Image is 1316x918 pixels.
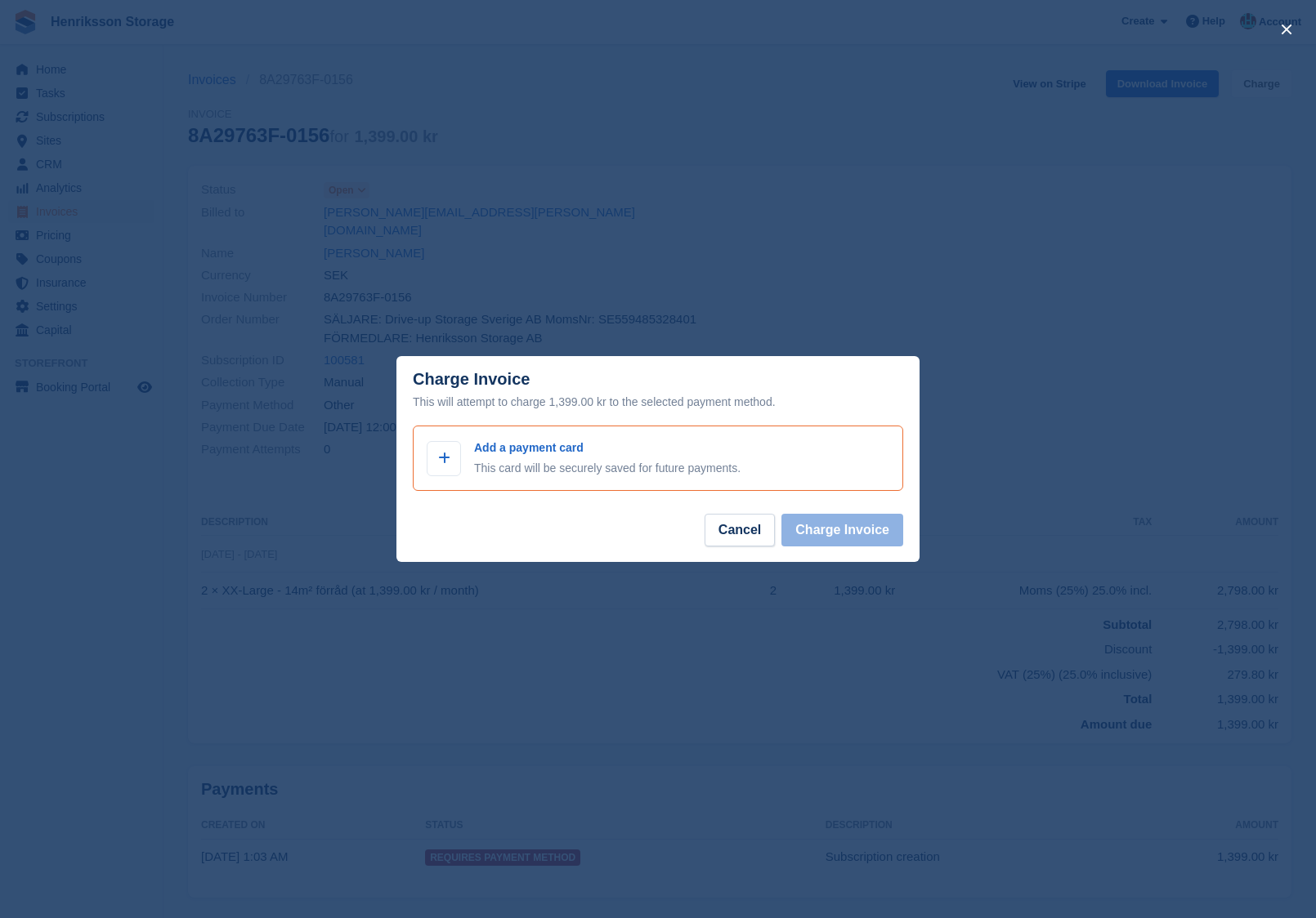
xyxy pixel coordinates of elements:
div: This will attempt to charge 1,399.00 kr to the selected payment method. [413,392,903,412]
p: This card will be securely saved for future payments. [474,460,741,477]
button: Charge Invoice [781,514,903,546]
a: Add a payment card This card will be securely saved for future payments. [413,426,903,491]
div: Charge Invoice [413,370,903,412]
p: Add a payment card [474,439,741,457]
button: close [1273,16,1300,42]
button: Cancel [705,514,775,546]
